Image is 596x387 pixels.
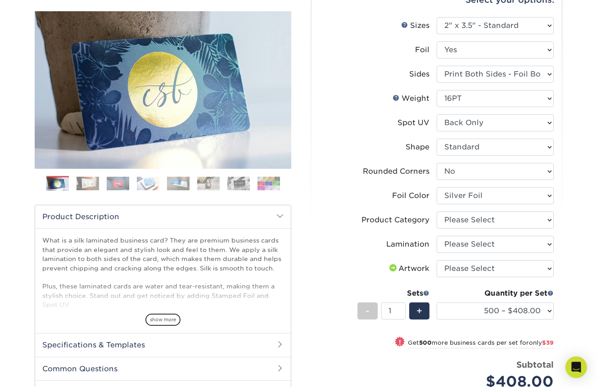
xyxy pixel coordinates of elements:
h2: Common Questions [35,357,291,380]
div: Sizes [401,20,429,31]
iframe: Google Customer Reviews [2,360,77,384]
div: Lamination [386,239,429,250]
p: What is a silk laminated business card? They are premium business cards that provide an elegant a... [42,236,284,382]
div: Foil [415,45,429,55]
span: show more [145,314,181,326]
img: Business Cards 06 [197,176,220,190]
div: Spot UV [397,117,429,128]
div: Product Category [361,215,429,225]
img: Business Cards 01 [46,173,69,195]
span: only [529,339,554,346]
h2: Product Description [35,205,291,228]
div: Sides [409,69,429,80]
img: Business Cards 04 [137,176,159,190]
img: Business Cards 02 [77,176,99,190]
div: Sets [357,288,429,299]
div: Quantity per Set [437,288,554,299]
h2: Specifications & Templates [35,333,291,356]
div: Rounded Corners [363,166,429,177]
div: Foil Color [392,190,429,201]
strong: 500 [419,339,432,346]
img: Business Cards 05 [167,176,190,190]
div: Open Intercom Messenger [565,356,587,378]
div: Shape [406,142,429,153]
span: + [416,304,422,318]
div: Artwork [388,263,429,274]
img: Business Cards 07 [227,176,250,190]
span: ! [399,337,401,347]
img: Business Cards 08 [257,176,280,190]
span: - [366,304,370,318]
div: Weight [393,93,429,104]
strong: Subtotal [516,360,554,369]
span: $39 [542,339,554,346]
img: Business Cards 03 [107,176,129,190]
small: Get more business cards per set for [408,339,554,348]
